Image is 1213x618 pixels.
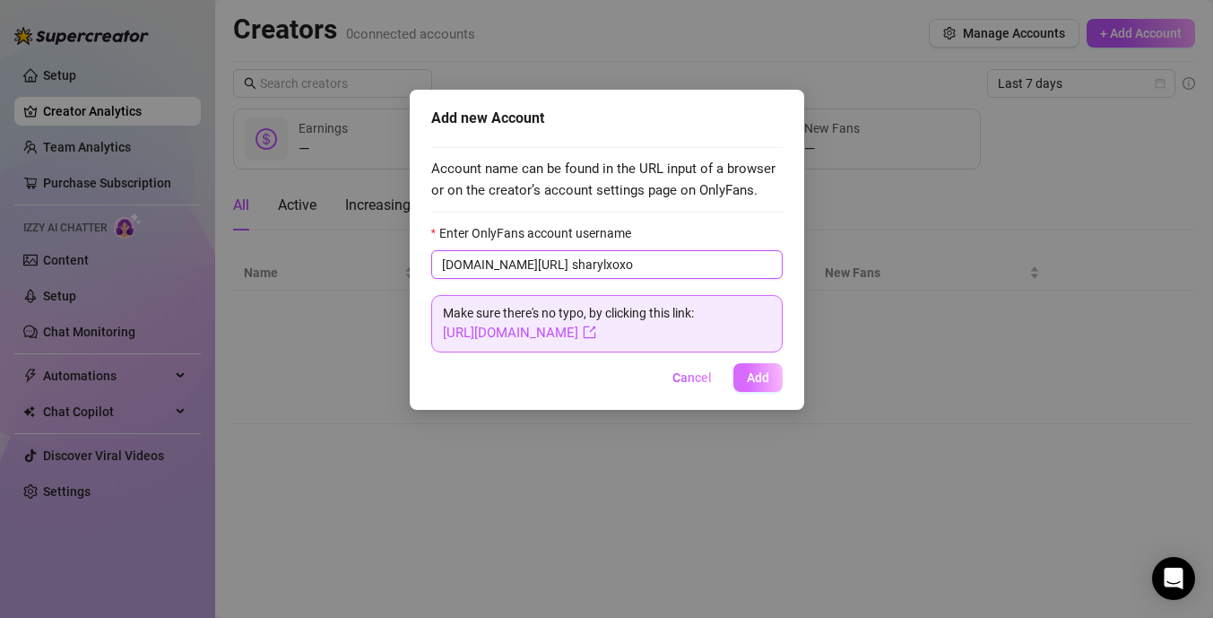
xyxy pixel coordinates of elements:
span: Make sure there's no typo, by clicking this link: [443,306,694,340]
span: Account name can be found in the URL input of a browser or on the creator’s account settings page... [431,159,783,201]
span: Add [747,370,769,385]
div: Open Intercom Messenger [1152,557,1195,600]
input: Enter OnlyFans account username [572,255,772,274]
button: Add [733,363,783,392]
label: Enter OnlyFans account username [431,223,643,243]
button: Cancel [658,363,726,392]
span: export [583,326,596,339]
a: [URL][DOMAIN_NAME]export [443,325,596,341]
span: [DOMAIN_NAME][URL] [442,255,568,274]
div: Add new Account [431,108,783,129]
span: Cancel [672,370,712,385]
